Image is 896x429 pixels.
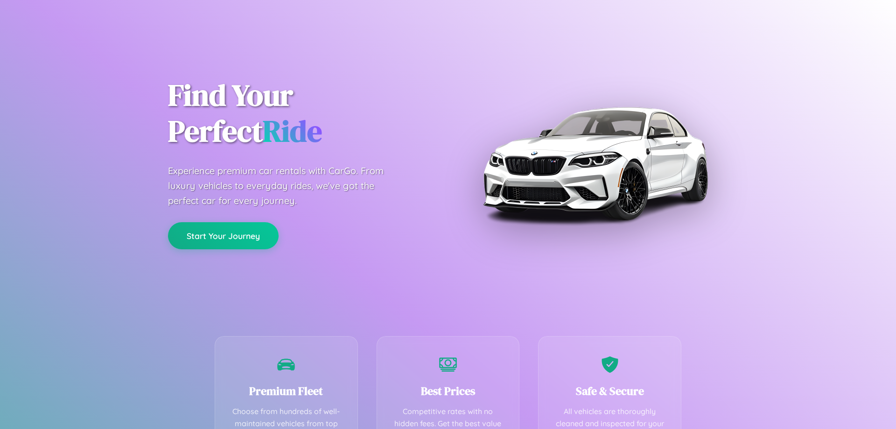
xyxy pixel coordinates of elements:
[553,383,667,399] h3: Safe & Secure
[478,47,712,280] img: Premium BMW car rental vehicle
[263,111,322,151] span: Ride
[168,77,434,149] h1: Find Your Perfect
[229,383,343,399] h3: Premium Fleet
[168,163,401,208] p: Experience premium car rentals with CarGo. From luxury vehicles to everyday rides, we've got the ...
[168,222,279,249] button: Start Your Journey
[391,383,505,399] h3: Best Prices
